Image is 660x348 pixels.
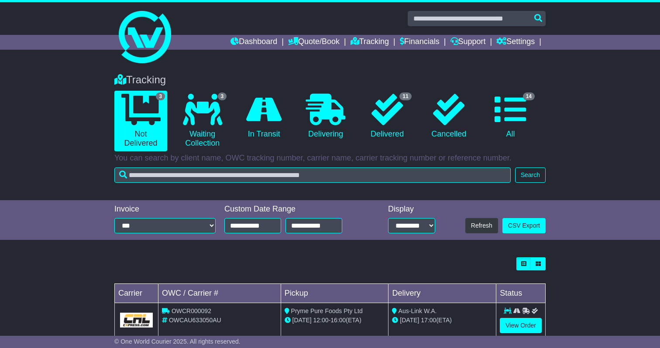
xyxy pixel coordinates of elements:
[484,91,537,142] a: 14 All
[114,205,216,214] div: Invoice
[399,307,437,314] span: Aus-Link W.A.
[496,284,546,303] td: Status
[158,284,281,303] td: OWC / Carrier #
[114,154,546,163] p: You can search by client name, OWC tracking number, carrier name, carrier tracking number or refe...
[523,92,535,100] span: 14
[281,284,388,303] td: Pickup
[114,91,167,151] a: 3 Not Delivered
[237,91,290,142] a: In Transit
[330,317,346,324] span: 16:00
[288,35,340,50] a: Quote/Book
[361,91,414,142] a: 11 Delivered
[114,338,241,345] span: © One World Courier 2025. All rights reserved.
[502,218,546,233] a: CSV Export
[110,74,550,86] div: Tracking
[313,317,329,324] span: 12:00
[120,313,153,328] img: GetCarrierServiceLogo
[169,317,221,324] span: OWCAU633050AU
[176,91,229,151] a: 3 Waiting Collection
[399,92,411,100] span: 11
[450,35,486,50] a: Support
[400,35,440,50] a: Financials
[172,307,211,314] span: OWCR000092
[496,35,535,50] a: Settings
[388,284,496,303] td: Delivery
[400,317,419,324] span: [DATE]
[230,35,277,50] a: Dashboard
[392,316,492,325] div: (ETA)
[224,205,362,214] div: Custom Date Range
[351,35,389,50] a: Tracking
[115,284,158,303] td: Carrier
[299,91,352,142] a: Delivering
[388,205,435,214] div: Display
[292,317,312,324] span: [DATE]
[465,218,498,233] button: Refresh
[421,317,436,324] span: 17:00
[218,92,227,100] span: 3
[423,91,475,142] a: Cancelled
[291,307,363,314] span: Pryme Pure Foods Pty Ltd
[515,167,546,183] button: Search
[156,92,165,100] span: 3
[500,318,542,333] a: View Order
[285,316,385,325] div: - (ETA)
